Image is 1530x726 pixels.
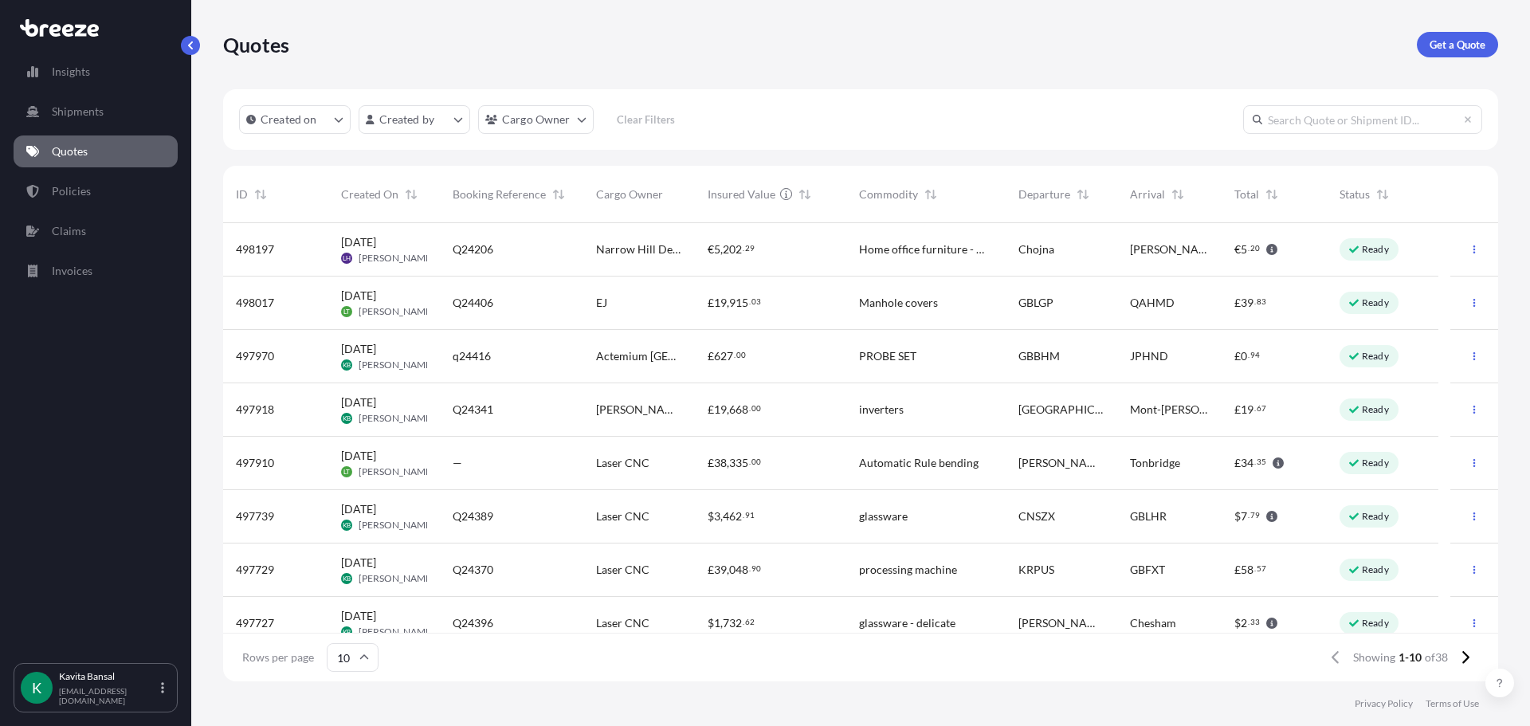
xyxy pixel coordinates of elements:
[727,564,729,575] span: ,
[52,183,91,199] p: Policies
[52,263,92,279] p: Invoices
[708,564,714,575] span: £
[453,402,493,418] span: Q24341
[359,359,434,371] span: [PERSON_NAME]
[341,234,376,250] span: [DATE]
[708,457,714,469] span: £
[714,244,720,255] span: 5
[859,562,957,578] span: processing machine
[1257,566,1266,571] span: 57
[1426,697,1479,710] p: Terms of Use
[1362,457,1389,469] p: Ready
[1250,512,1260,518] span: 79
[859,615,955,631] span: glassware - delicate
[729,297,748,308] span: 915
[749,406,751,411] span: .
[1234,186,1259,202] span: Total
[1130,615,1176,631] span: Chesham
[236,402,274,418] span: 497918
[251,185,270,204] button: Sort
[720,244,723,255] span: ,
[453,508,493,524] span: Q24389
[223,32,289,57] p: Quotes
[1254,299,1256,304] span: .
[1241,511,1247,522] span: 7
[751,406,761,411] span: 00
[743,245,744,251] span: .
[1399,649,1422,665] span: 1-10
[596,562,649,578] span: Laser CNC
[596,508,649,524] span: Laser CNC
[341,288,376,304] span: [DATE]
[1340,186,1370,202] span: Status
[1241,297,1253,308] span: 39
[1362,403,1389,416] p: Ready
[1241,457,1253,469] span: 34
[708,618,714,629] span: $
[14,135,178,167] a: Quotes
[453,241,493,257] span: Q24206
[1130,241,1210,257] span: [PERSON_NAME]
[1234,297,1241,308] span: £
[751,299,761,304] span: 03
[723,244,742,255] span: 202
[341,341,376,357] span: [DATE]
[720,618,723,629] span: ,
[14,175,178,207] a: Policies
[708,186,775,202] span: Insured Value
[1234,618,1241,629] span: $
[402,185,421,204] button: Sort
[14,56,178,88] a: Insights
[359,465,434,478] span: [PERSON_NAME]
[1018,402,1104,418] span: [GEOGRAPHIC_DATA]
[596,348,682,364] span: Actemium [GEOGRAPHIC_DATA]
[720,511,723,522] span: ,
[343,624,351,640] span: KB
[596,186,663,202] span: Cargo Owner
[596,402,682,418] span: [PERSON_NAME] Energy
[795,185,814,204] button: Sort
[1241,564,1253,575] span: 58
[745,245,755,251] span: 29
[859,241,993,257] span: Home office furniture - monitor stand
[1353,649,1395,665] span: Showing
[859,348,916,364] span: PROBE SET
[1254,566,1256,571] span: .
[343,304,350,320] span: LT
[59,686,158,705] p: [EMAIL_ADDRESS][DOMAIN_NAME]
[236,348,274,364] span: 497970
[52,143,88,159] p: Quotes
[596,615,649,631] span: Laser CNC
[1362,563,1389,576] p: Ready
[596,455,649,471] span: Laser CNC
[921,185,940,204] button: Sort
[723,618,742,629] span: 732
[708,351,714,362] span: £
[708,244,714,255] span: €
[236,186,248,202] span: ID
[1130,348,1168,364] span: JPHND
[596,295,607,311] span: EJ
[359,305,434,318] span: [PERSON_NAME]
[1248,619,1249,625] span: .
[343,571,351,587] span: KB
[1018,508,1055,524] span: CNSZX
[743,512,744,518] span: .
[341,608,376,624] span: [DATE]
[1018,295,1053,311] span: GBLGP
[343,464,350,480] span: LT
[1130,186,1165,202] span: Arrival
[236,508,274,524] span: 497739
[236,295,274,311] span: 498017
[343,250,351,266] span: LH
[242,649,314,665] span: Rows per page
[359,412,434,425] span: [PERSON_NAME]
[236,615,274,631] span: 497727
[727,297,729,308] span: ,
[714,297,727,308] span: 19
[617,112,675,128] p: Clear Filters
[749,299,751,304] span: .
[359,105,470,134] button: createdBy Filter options
[14,215,178,247] a: Claims
[1234,511,1241,522] span: $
